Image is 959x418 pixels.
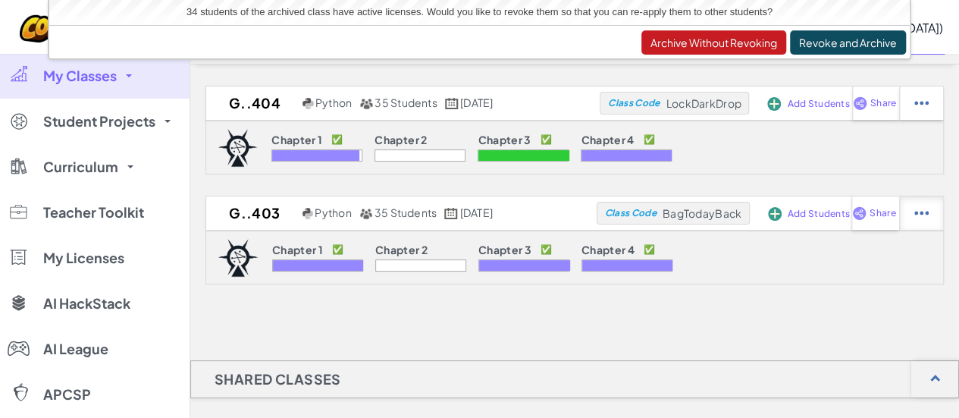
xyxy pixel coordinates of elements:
p: Chapter 1 [271,134,322,146]
span: AI HackStack [43,297,130,310]
h1: Shared Classes [191,360,365,398]
span: Teacher Toolkit [43,206,144,219]
span: Class Code [604,209,656,218]
img: IconShare_Purple.svg [852,206,867,220]
p: Chapter 3 [478,134,531,146]
span: 35 Students [375,206,437,219]
p: Chapter 1 [272,244,323,256]
span: 35 Students [375,96,437,109]
span: Share [870,99,896,108]
img: calendar.svg [444,208,458,219]
span: My Classes [43,69,117,83]
p: Chapter 4 [581,134,634,146]
span: My Licenses [43,251,124,265]
button: Archive Without Revoking [641,30,786,55]
img: IconAddStudents.svg [768,207,782,221]
p: ✅ [643,134,654,146]
p: ✅ [331,134,343,146]
p: ✅ [332,244,343,256]
span: LockDarkDrop [666,96,741,110]
p: Chapter 2 [375,134,427,146]
span: [DATE] [460,96,493,109]
img: logo [218,129,259,167]
span: Add Students [788,209,850,218]
span: Class Code [608,99,660,108]
img: MultipleUsers.png [359,208,373,219]
button: Revoke and Archive [790,30,906,55]
img: MultipleUsers.png [359,98,373,109]
span: Python [315,206,351,219]
span: 34 students of the archived class have active licenses. Would you like to revoke them so that you... [186,6,773,17]
span: Share [870,209,895,218]
img: CodeCombat logo [20,11,152,42]
span: Student Projects [43,115,155,128]
p: ✅ [540,134,551,146]
img: IconAddStudents.svg [767,97,781,111]
img: logo [218,239,259,277]
p: Chapter 3 [478,244,531,256]
img: IconShare_Purple.svg [853,96,867,110]
a: g..404 Python 35 Students [DATE] [206,92,600,115]
img: python.png [302,208,314,219]
span: Add Students [787,99,849,108]
img: python.png [302,98,314,109]
span: BagTodayBack [663,206,741,220]
span: Curriculum [43,160,118,174]
span: Python [315,96,352,109]
p: ✅ [644,244,655,256]
p: Chapter 4 [581,244,635,256]
span: [DATE] [459,206,492,219]
img: IconStudentEllipsis.svg [914,206,929,220]
img: calendar.svg [445,98,459,109]
img: IconStudentEllipsis.svg [914,96,929,110]
h2: g..404 [206,92,299,115]
span: AI League [43,342,108,356]
h2: g..403 [206,202,298,225]
p: ✅ [541,244,552,256]
a: g..403 Python 35 Students [DATE] [206,202,597,225]
p: Chapter 2 [375,244,428,256]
